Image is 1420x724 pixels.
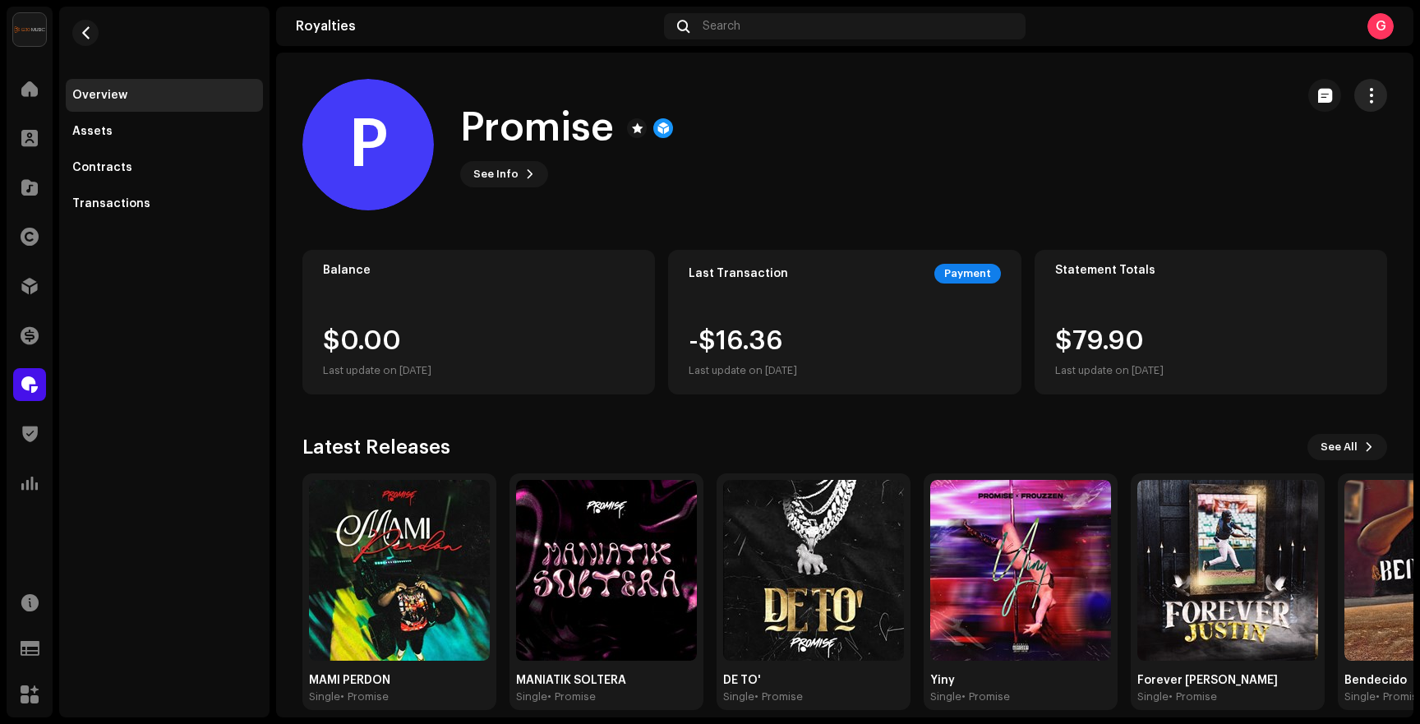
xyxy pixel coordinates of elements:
[66,115,263,148] re-m-nav-item: Assets
[1367,13,1394,39] div: G
[13,13,46,46] img: 0c83fa6b-fe7a-4d9f-997f-5ab2fec308a3
[961,690,1010,703] div: • Promise
[723,690,754,703] div: Single
[72,125,113,138] div: Assets
[302,79,434,210] div: P
[930,480,1111,661] img: 01867e0c-e5d6-4314-8362-4ac1be31b753
[323,264,634,277] div: Balance
[1137,674,1318,687] div: Forever [PERSON_NAME]
[689,361,797,380] div: Last update on [DATE]
[1055,361,1164,380] div: Last update on [DATE]
[703,20,740,33] span: Search
[66,79,263,112] re-m-nav-item: Overview
[309,480,490,661] img: a66d0d09-2406-40a4-9850-8119b2c4d820
[302,250,655,394] re-o-card-value: Balance
[72,197,150,210] div: Transactions
[516,690,547,703] div: Single
[1344,690,1376,703] div: Single
[72,161,132,174] div: Contracts
[1169,690,1217,703] div: • Promise
[689,267,788,280] div: Last Transaction
[1137,690,1169,703] div: Single
[460,102,614,154] h1: Promise
[754,690,803,703] div: • Promise
[934,264,1001,284] div: Payment
[930,674,1111,687] div: Yiny
[1055,264,1367,277] div: Statement Totals
[323,361,431,380] div: Last update on [DATE]
[1035,250,1387,394] re-o-card-value: Statement Totals
[66,187,263,220] re-m-nav-item: Transactions
[547,690,596,703] div: • Promise
[1321,431,1358,463] span: See All
[309,674,490,687] div: MAMI PERDÓN
[473,158,519,191] span: See Info
[302,434,450,460] h3: Latest Releases
[723,480,904,661] img: 0c115c34-3772-4252-a9fe-a2e274d266d1
[1137,480,1318,661] img: 3683ecd5-aee4-415b-99a9-4613b6311e85
[309,690,340,703] div: Single
[516,480,697,661] img: 970e692c-bfc3-4dfa-a313-be63465673e6
[516,674,697,687] div: MANIATIK SOLTERA
[460,161,548,187] button: See Info
[296,20,657,33] div: Royalties
[340,690,389,703] div: • Promise
[1307,434,1387,460] button: See All
[723,674,904,687] div: DE TO'
[930,690,961,703] div: Single
[66,151,263,184] re-m-nav-item: Contracts
[72,89,127,102] div: Overview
